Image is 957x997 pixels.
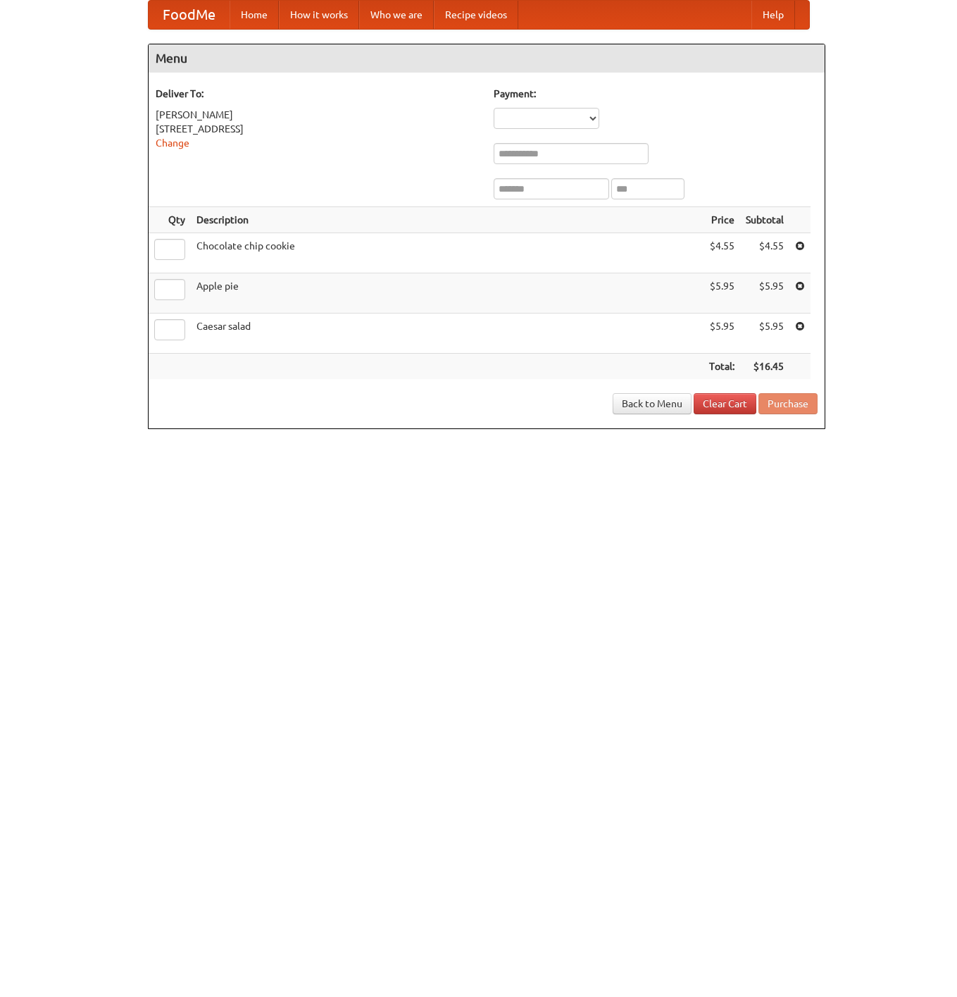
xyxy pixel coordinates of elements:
[613,393,692,414] a: Back to Menu
[694,393,756,414] a: Clear Cart
[279,1,359,29] a: How it works
[703,314,740,354] td: $5.95
[191,233,703,273] td: Chocolate chip cookie
[149,44,825,73] h4: Menu
[434,1,518,29] a: Recipe videos
[751,1,795,29] a: Help
[740,273,789,314] td: $5.95
[740,314,789,354] td: $5.95
[703,207,740,233] th: Price
[156,137,189,149] a: Change
[191,273,703,314] td: Apple pie
[740,354,789,380] th: $16.45
[494,87,818,101] h5: Payment:
[758,393,818,414] button: Purchase
[156,122,480,136] div: [STREET_ADDRESS]
[149,1,230,29] a: FoodMe
[740,233,789,273] td: $4.55
[156,108,480,122] div: [PERSON_NAME]
[191,314,703,354] td: Caesar salad
[191,207,703,233] th: Description
[149,207,191,233] th: Qty
[703,233,740,273] td: $4.55
[359,1,434,29] a: Who we are
[156,87,480,101] h5: Deliver To:
[230,1,279,29] a: Home
[740,207,789,233] th: Subtotal
[703,273,740,314] td: $5.95
[703,354,740,380] th: Total:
